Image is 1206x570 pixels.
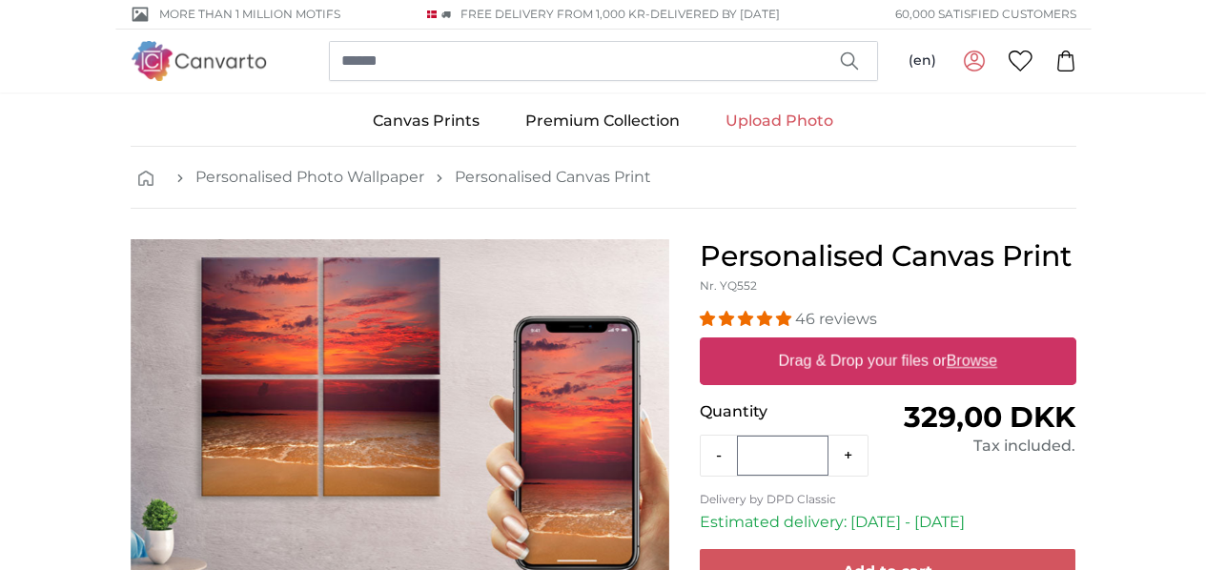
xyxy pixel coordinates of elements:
[700,278,757,293] span: Nr. YQ552
[795,310,877,328] span: 46 reviews
[195,166,424,189] a: Personalised Photo Wallpaper
[700,400,888,423] p: Quantity
[502,96,703,146] a: Premium Collection
[703,96,856,146] a: Upload Photo
[427,10,437,18] img: Denmark
[131,41,268,80] img: Canvarto
[455,166,651,189] a: Personalised Canvas Print
[645,7,780,21] span: -
[350,96,502,146] a: Canvas Prints
[650,7,780,21] span: Delivered by [DATE]
[888,435,1075,458] div: Tax included.
[700,310,795,328] span: 4.93 stars
[700,511,1076,534] p: Estimated delivery: [DATE] - [DATE]
[700,492,1076,507] p: Delivery by DPD Classic
[700,239,1076,274] h1: Personalised Canvas Print
[701,437,737,475] button: -
[460,7,645,21] span: FREE delivery from 1,000 kr
[895,6,1076,23] span: 60,000 satisfied customers
[893,44,951,78] button: (en)
[828,437,868,475] button: +
[159,6,340,23] span: More than 1 million motifs
[904,399,1075,435] span: 329,00 DKK
[131,147,1076,209] nav: breadcrumbs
